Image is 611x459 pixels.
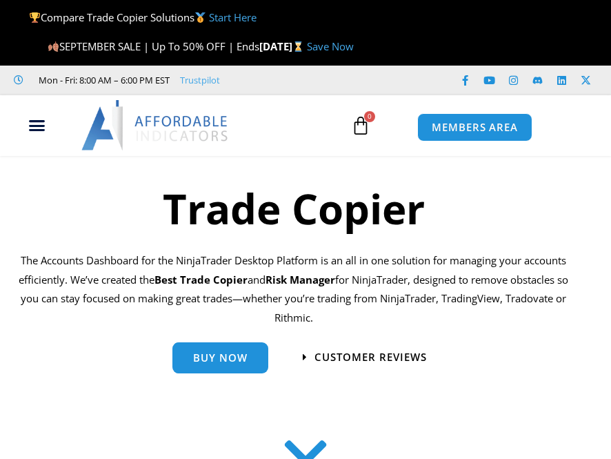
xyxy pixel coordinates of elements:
[48,41,59,52] img: 🍂
[364,111,375,122] span: 0
[314,352,427,362] span: Customer Reviews
[303,352,427,362] a: Customer Reviews
[266,273,335,286] strong: Risk Manager
[48,39,259,53] span: SEPTEMBER SALE | Up To 50% OFF | Ends
[35,72,170,88] span: Mon - Fri: 8:00 AM – 6:00 PM EST
[432,122,518,133] span: MEMBERS AREA
[330,106,391,146] a: 0
[307,39,354,53] a: Save Now
[29,10,257,24] span: Compare Trade Copier Solutions
[417,113,532,141] a: MEMBERS AREA
[195,12,206,23] img: 🥇
[10,179,577,237] h1: Trade Copier
[193,353,248,363] span: Buy Now
[81,100,230,150] img: LogoAI | Affordable Indicators – NinjaTrader
[293,41,303,52] img: ⌛
[259,39,307,53] strong: [DATE]
[7,113,68,139] div: Menu Toggle
[30,12,40,23] img: 🏆
[209,10,257,24] a: Start Here
[180,72,220,88] a: Trustpilot
[10,251,577,328] p: The Accounts Dashboard for the NinjaTrader Desktop Platform is an all in one solution for managin...
[172,342,268,373] a: Buy Now
[154,273,248,286] b: Best Trade Copier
